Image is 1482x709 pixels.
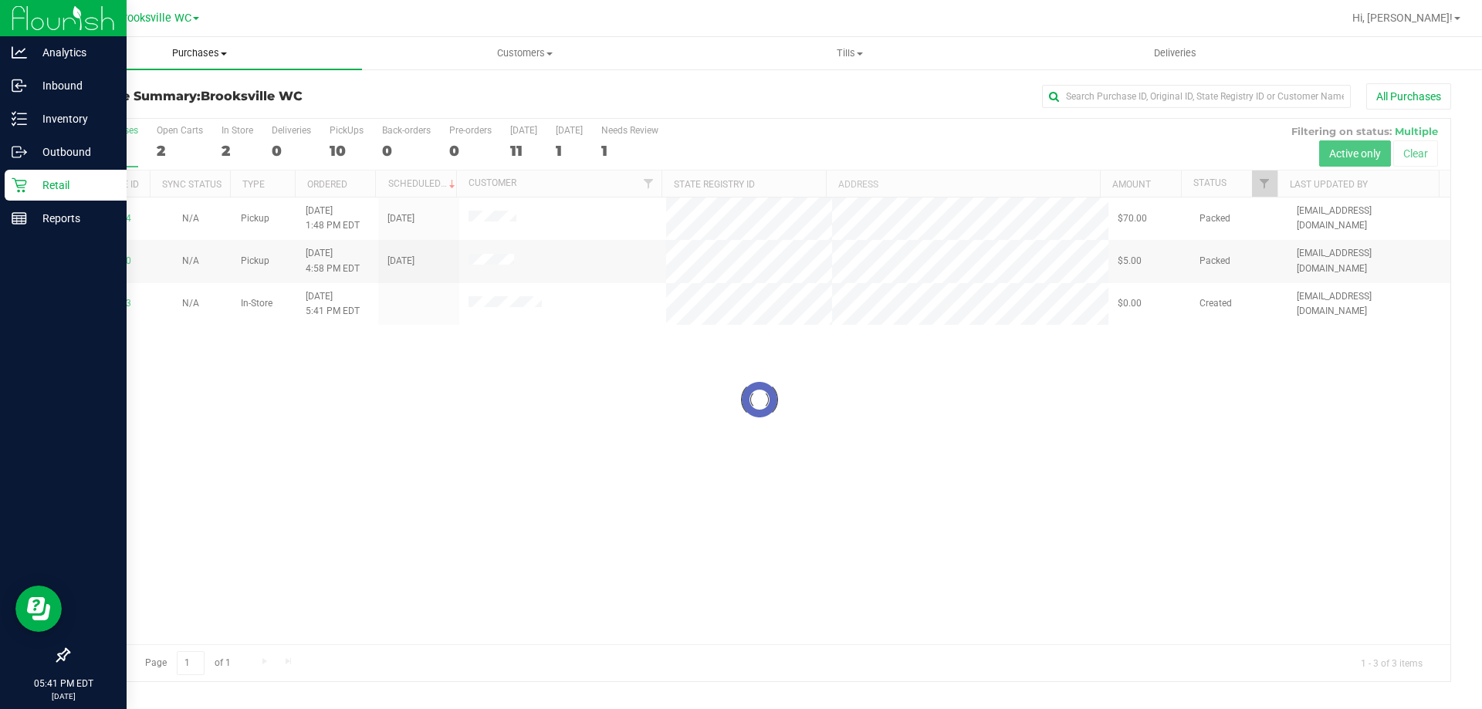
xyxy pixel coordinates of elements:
[27,110,120,128] p: Inventory
[12,111,27,127] inline-svg: Inventory
[27,209,120,228] p: Reports
[12,211,27,226] inline-svg: Reports
[12,45,27,60] inline-svg: Analytics
[12,144,27,160] inline-svg: Outbound
[7,690,120,702] p: [DATE]
[37,37,362,69] a: Purchases
[27,176,120,194] p: Retail
[27,76,120,95] p: Inbound
[68,89,529,103] h3: Purchase Summary:
[27,143,120,161] p: Outbound
[363,46,686,60] span: Customers
[12,78,27,93] inline-svg: Inbound
[117,12,191,25] span: Brooksville WC
[1013,37,1338,69] a: Deliveries
[362,37,687,69] a: Customers
[687,37,1012,69] a: Tills
[12,177,27,193] inline-svg: Retail
[7,677,120,690] p: 05:41 PM EDT
[1133,46,1217,60] span: Deliveries
[1042,85,1351,108] input: Search Purchase ID, Original ID, State Registry ID or Customer Name...
[201,89,303,103] span: Brooksville WC
[1366,83,1451,110] button: All Purchases
[15,586,62,632] iframe: Resource center
[688,46,1011,60] span: Tills
[27,43,120,62] p: Analytics
[1352,12,1453,24] span: Hi, [PERSON_NAME]!
[37,46,362,60] span: Purchases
